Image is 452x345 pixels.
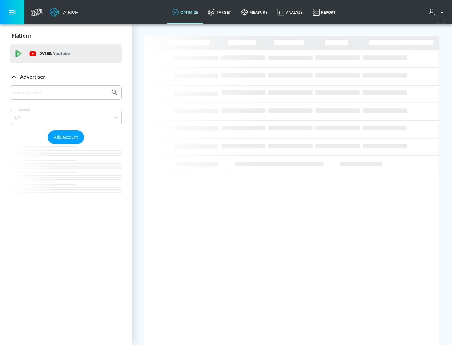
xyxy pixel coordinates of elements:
[308,1,341,24] a: Report
[167,1,203,24] a: optimize
[12,32,33,39] p: Platform
[10,68,122,86] div: Advertiser
[50,8,79,17] a: Atrium
[10,85,122,205] div: Advertiser
[39,50,70,57] p: DV360:
[53,50,70,57] p: Youtube
[18,108,31,112] label: Sort By
[10,110,122,125] div: A-Z
[272,1,308,24] a: Analyze
[54,134,78,141] span: Add Account
[203,1,236,24] a: Target
[437,21,446,24] span: v 4.19.0
[20,73,45,80] p: Advertiser
[10,44,122,63] div: DV360: Youtube
[13,88,108,97] input: Search by name
[10,144,122,205] nav: list of Advertiser
[48,130,84,144] button: Add Account
[10,27,122,45] div: Platform
[236,1,272,24] a: measure
[61,9,79,15] div: Atrium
